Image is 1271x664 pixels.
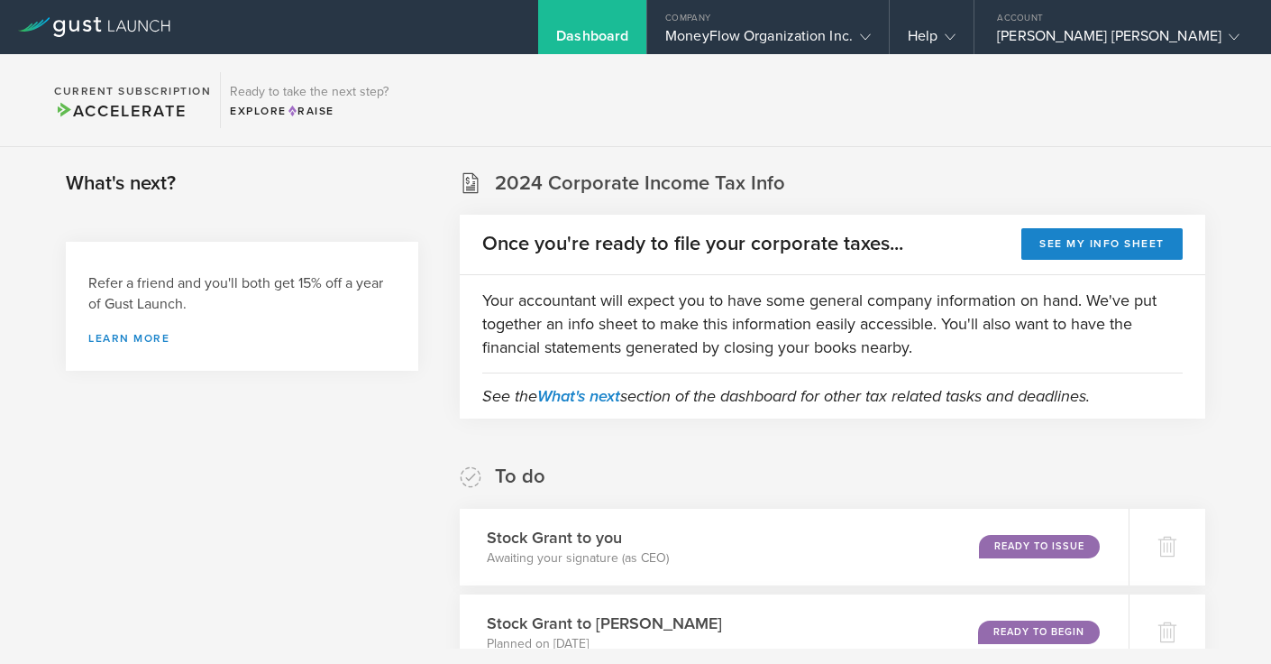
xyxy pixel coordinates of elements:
[88,273,396,315] h3: Refer a friend and you'll both get 15% off a year of Gust Launch.
[230,103,389,119] div: Explore
[495,464,545,490] h2: To do
[979,535,1100,558] div: Ready to Issue
[537,386,620,406] a: What's next
[88,333,396,344] a: Learn more
[665,27,871,54] div: MoneyFlow Organization Inc.
[54,101,186,121] span: Accelerate
[487,635,722,653] p: Planned on [DATE]
[66,171,176,197] h2: What's next?
[482,289,1183,359] p: Your accountant will expect you to have some general company information on hand. We've put toget...
[556,27,628,54] div: Dashboard
[287,105,334,117] span: Raise
[997,27,1239,54] div: [PERSON_NAME] [PERSON_NAME]
[54,86,211,97] h2: Current Subscription
[1021,228,1183,260] button: See my info sheet
[482,231,903,257] h2: Once you're ready to file your corporate taxes...
[220,72,398,128] div: Ready to take the next step?ExploreRaise
[482,386,1090,406] em: See the section of the dashboard for other tax related tasks and deadlines.
[487,612,722,635] h3: Stock Grant to [PERSON_NAME]
[978,621,1100,644] div: Ready to Begin
[908,27,956,54] div: Help
[230,86,389,98] h3: Ready to take the next step?
[487,526,669,549] h3: Stock Grant to you
[495,171,785,197] h2: 2024 Corporate Income Tax Info
[487,549,669,567] p: Awaiting your signature (as CEO)
[1181,577,1271,664] iframe: Chat Widget
[460,509,1129,586] div: Stock Grant to youAwaiting your signature (as CEO)Ready to Issue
